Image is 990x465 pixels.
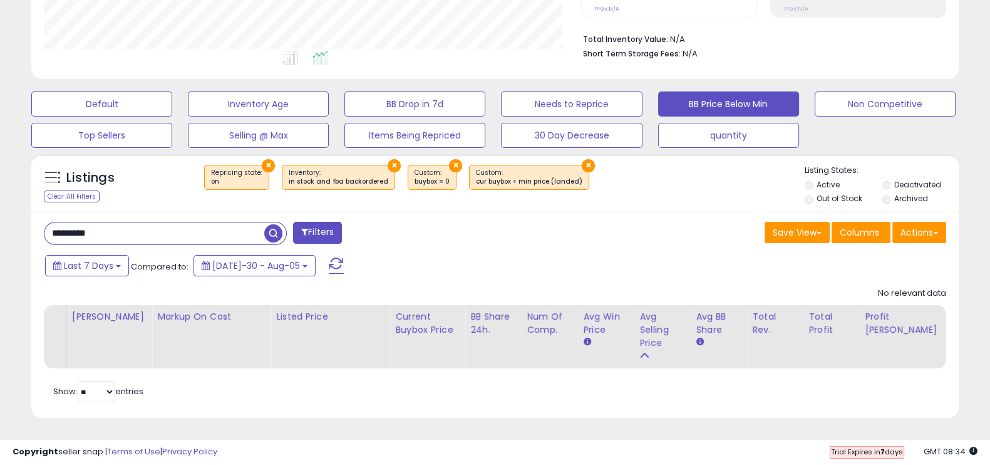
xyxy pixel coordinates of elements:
[832,222,890,243] button: Columns
[44,191,100,202] div: Clear All Filters
[696,337,703,348] small: Avg BB Share.
[683,48,698,60] span: N/A
[188,123,329,148] button: Selling @ Max
[293,222,342,244] button: Filters
[415,168,450,187] span: Custom:
[212,259,300,272] span: [DATE]-30 - Aug-05
[805,165,959,177] p: Listing States:
[878,288,946,300] div: No relevant data
[817,193,862,204] label: Out of Stock
[131,261,188,273] span: Compared to:
[815,91,956,117] button: Non Competitive
[211,168,262,187] span: Repricing state :
[583,310,629,337] div: Avg Win Price
[152,305,271,368] th: The percentage added to the cost of goods (COGS) that forms the calculator for Min & Max prices.
[752,310,798,337] div: Total Rev.
[924,446,977,457] span: 2025-08-14 08:34 GMT
[582,159,595,172] button: ×
[476,177,582,186] div: cur buybox < min price (landed)
[395,310,460,337] div: Current Buybox Price
[784,5,808,13] small: Prev: N/A
[583,34,668,44] b: Total Inventory Value:
[13,446,217,458] div: seller snap | |
[45,255,129,276] button: Last 7 Days
[31,91,172,117] button: Default
[388,159,401,172] button: ×
[289,168,388,187] span: Inventory :
[765,222,830,243] button: Save View
[162,446,217,457] a: Privacy Policy
[892,222,946,243] button: Actions
[415,177,450,186] div: buybox = 0
[639,310,685,350] div: Avg Selling Price
[64,259,113,272] span: Last 7 Days
[527,310,572,337] div: Num of Comp.
[107,446,160,457] a: Terms of Use
[72,310,147,323] div: [PERSON_NAME]
[31,123,172,148] button: Top Sellers
[658,123,799,148] button: quantity
[476,168,582,187] span: Custom:
[276,310,384,323] div: Listed Price
[157,310,266,323] div: Markup on Cost
[289,177,388,186] div: in stock and fba backordered
[449,159,462,172] button: ×
[817,179,840,190] label: Active
[501,91,642,117] button: Needs to Reprice
[894,193,928,204] label: Archived
[595,5,619,13] small: Prev: N/A
[13,446,58,457] strong: Copyright
[344,123,485,148] button: Items Being Repriced
[188,91,329,117] button: Inventory Age
[583,337,590,348] small: Avg Win Price.
[66,169,115,187] h5: Listings
[344,91,485,117] button: BB Drop in 7d
[211,177,262,186] div: on
[262,159,275,172] button: ×
[865,310,939,337] div: Profit [PERSON_NAME]
[658,91,799,117] button: BB Price Below Min
[583,31,937,46] li: N/A
[880,447,885,457] b: 7
[831,447,903,457] span: Trial Expires in days
[808,310,854,337] div: Total Profit
[470,310,516,337] div: BB Share 24h.
[583,48,681,59] b: Short Term Storage Fees:
[894,179,941,190] label: Deactivated
[501,123,642,148] button: 30 Day Decrease
[53,385,143,397] span: Show: entries
[840,226,879,239] span: Columns
[696,310,741,337] div: Avg BB Share
[193,255,316,276] button: [DATE]-30 - Aug-05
